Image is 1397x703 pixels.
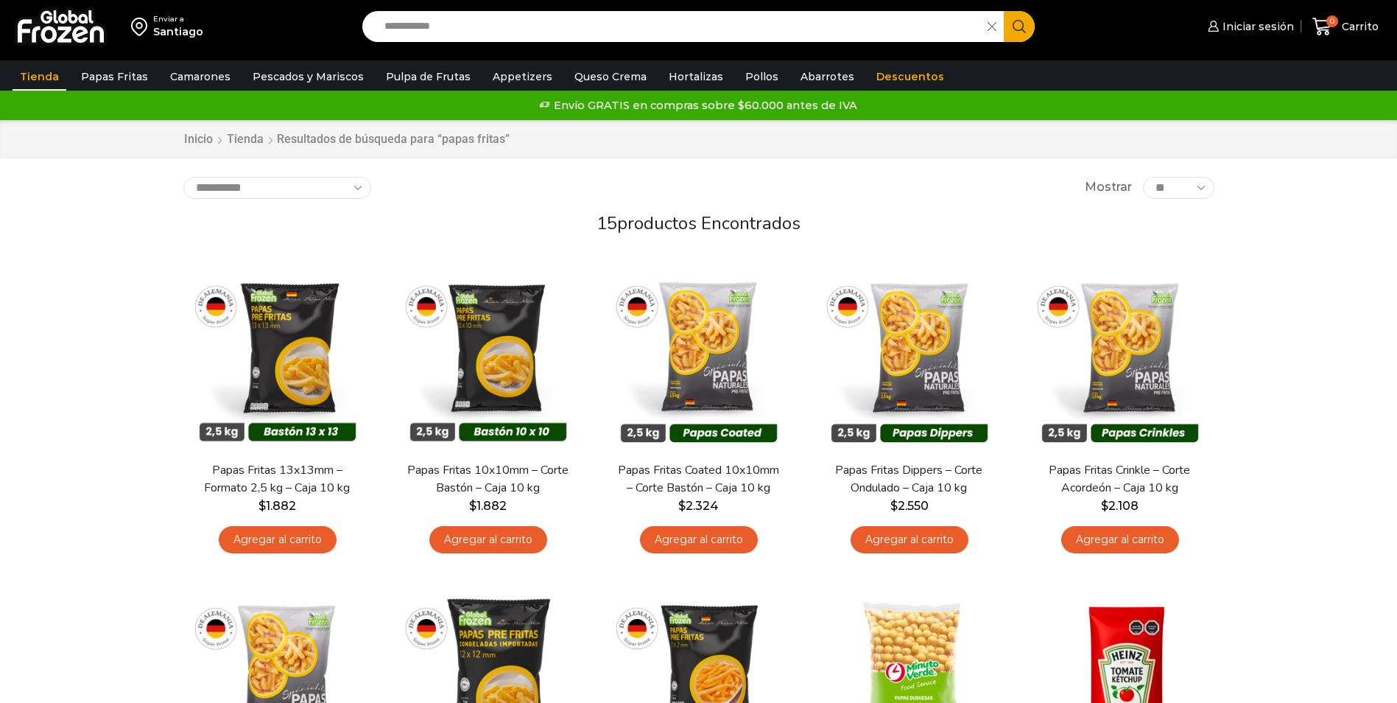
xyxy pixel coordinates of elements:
[219,526,337,553] a: Agregar al carrito: “Papas Fritas 13x13mm - Formato 2,5 kg - Caja 10 kg”
[1101,499,1139,513] bdi: 2.108
[192,462,362,496] a: Papas Fritas 13x13mm – Formato 2,5 kg – Caja 10 kg
[567,63,654,91] a: Queso Crema
[403,462,572,496] a: Papas Fritas 10x10mm – Corte Bastón – Caja 10 kg
[1219,19,1294,34] span: Iniciar sesión
[469,499,476,513] span: $
[258,499,266,513] span: $
[851,526,968,553] a: Agregar al carrito: “Papas Fritas Dippers - Corte Ondulado - Caja 10 kg”
[163,63,238,91] a: Camarones
[738,63,786,91] a: Pollos
[613,462,783,496] a: Papas Fritas Coated 10x10mm – Corte Bastón – Caja 10 kg
[890,499,929,513] bdi: 2.550
[597,211,617,235] span: 15
[640,526,758,553] a: Agregar al carrito: “Papas Fritas Coated 10x10mm - Corte Bastón - Caja 10 kg”
[1061,526,1179,553] a: Agregar al carrito: “Papas Fritas Crinkle - Corte Acordeón - Caja 10 kg”
[379,63,478,91] a: Pulpa de Frutas
[824,462,993,496] a: Papas Fritas Dippers – Corte Ondulado – Caja 10 kg
[1085,179,1132,196] span: Mostrar
[74,63,155,91] a: Papas Fritas
[1338,19,1379,34] span: Carrito
[1035,462,1204,496] a: Papas Fritas Crinkle – Corte Acordeón – Caja 10 kg
[429,526,547,553] a: Agregar al carrito: “Papas Fritas 10x10mm - Corte Bastón - Caja 10 kg”
[277,132,510,146] h1: Resultados de búsqueda para “papas fritas”
[183,177,371,199] select: Pedido de la tienda
[1309,10,1382,44] a: 0 Carrito
[258,499,296,513] bdi: 1.882
[131,14,153,39] img: address-field-icon.svg
[678,499,719,513] bdi: 2.324
[485,63,560,91] a: Appetizers
[678,499,686,513] span: $
[183,131,510,148] nav: Breadcrumb
[469,499,507,513] bdi: 1.882
[245,63,371,91] a: Pescados y Mariscos
[153,24,203,39] div: Santiago
[869,63,951,91] a: Descuentos
[890,499,898,513] span: $
[1204,12,1294,41] a: Iniciar sesión
[153,14,203,24] div: Enviar a
[661,63,731,91] a: Hortalizas
[1101,499,1108,513] span: $
[183,131,214,148] a: Inicio
[617,211,800,235] span: productos encontrados
[226,131,264,148] a: Tienda
[13,63,66,91] a: Tienda
[1326,15,1338,27] span: 0
[793,63,862,91] a: Abarrotes
[1004,11,1035,42] button: Search button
